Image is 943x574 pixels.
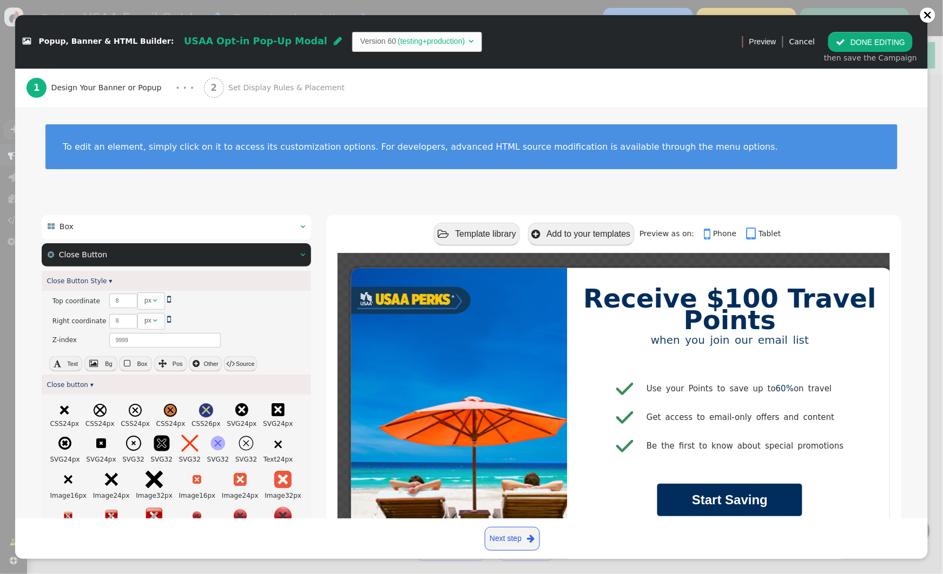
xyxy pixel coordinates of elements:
[154,356,187,371] button:  Pos
[189,356,222,371] button: Other
[210,82,217,93] b: 2
[234,473,247,486] img: rect-white-orange-24x24.png
[60,222,74,231] span: Box
[173,361,183,367] span: Pos
[199,492,215,499] span: 16px
[86,456,100,463] span: SVG
[747,226,759,242] span: 
[576,333,883,346] h3: when you join our email list
[134,420,150,428] span: 24px
[207,456,221,463] span: SVG
[154,297,158,304] span: 
[50,420,63,428] span: CSS
[226,359,234,368] span: 
[704,229,744,238] a: Phone
[67,361,78,367] span: Text
[234,509,247,523] img: round-gray-red-24x25.png
[300,223,305,230] span: 
[34,82,40,93] b: 1
[434,223,520,245] button: Template library
[47,277,113,285] a: Close Button Style ▾
[242,492,259,499] span: 24px
[154,317,158,324] span: 
[54,359,61,368] span: 
[527,532,535,545] span: 
[169,420,185,428] span: 24px
[52,297,100,305] span: Top coordinate
[204,69,369,107] a: 2 Set Display Rules & Placement
[616,436,634,456] img: Check Icon
[63,420,79,428] span: 24px
[98,420,115,428] span: 24px
[137,361,148,367] span: Box
[639,229,702,238] span: Preview as on:
[749,32,776,51] a: Preview
[179,492,200,499] span: Image
[828,32,913,51] button: DONE EDITING
[105,361,112,367] span: Bg
[167,295,171,304] span: 
[84,356,117,371] button:  Bg
[334,36,342,46] span: 
[227,420,240,428] span: SVG
[224,356,257,371] button: Source
[193,475,201,484] img: rect-white-orange-16x16.png
[776,385,794,393] span: 60%
[39,37,174,46] span: Popup, Banner & HTML Builder:
[51,82,166,94] span: Design Your Banner or Popup
[485,527,540,551] a: Next step
[647,414,834,422] span: Get access to email-only offers and content
[48,251,54,258] span: 
[50,456,63,463] span: SVG
[193,511,201,520] img: round-gray-red-16x17.png
[136,456,144,463] span: 32
[277,420,293,428] span: 24px
[836,38,845,46] span: 
[176,81,194,95] div: · · ·
[228,82,349,94] span: Set Display Rules & Placement
[235,456,249,463] span: SVG
[241,420,257,428] span: 24px
[184,36,327,46] span: USAA Opt-in Pop-Up Modal
[48,223,55,230] span: 
[114,492,130,499] span: 24px
[23,38,31,45] span: 
[64,475,72,484] img: black-16x16.png
[150,456,164,463] span: SVG
[156,420,169,428] span: CSS
[63,142,880,152] div: To edit an element, simply click on it to access its customization options. For developers, advan...
[528,223,635,245] button: Add to your templates
[52,336,77,344] span: Z-index
[179,456,193,463] span: SVG
[52,317,107,325] span: Right coordinate
[360,36,396,47] td: Version 60
[167,296,171,303] a: 
[192,420,205,428] span: CSS
[64,456,80,463] span: 24px
[47,381,94,389] a: Close button ▾
[50,492,70,499] span: Image
[274,507,292,525] img: round-gray-red-32x34.png
[824,52,917,64] div: then save the Campaign
[396,36,466,47] td: (testing+production)
[222,492,242,499] span: Image
[193,359,200,368] span: 
[27,69,204,107] a: 1 Design Your Banner or Popup · · ·
[221,456,229,463] span: 32
[167,315,171,324] span: 
[136,492,156,499] span: Image
[167,316,171,323] a: 
[274,471,292,488] img: rect-white-orange-32x32.png
[285,492,301,499] span: 32px
[616,379,634,399] img: Check Icon
[105,473,118,486] img: black-24x24.png
[469,37,474,45] span: 
[263,420,276,428] span: SVG
[300,251,305,258] span: 
[704,226,713,242] span: 
[789,37,815,46] a: Cancel
[438,229,449,239] span: 
[146,471,163,488] img: black-32x32.png
[647,443,843,450] span: Be the first to know about special promotions
[249,456,257,463] span: 32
